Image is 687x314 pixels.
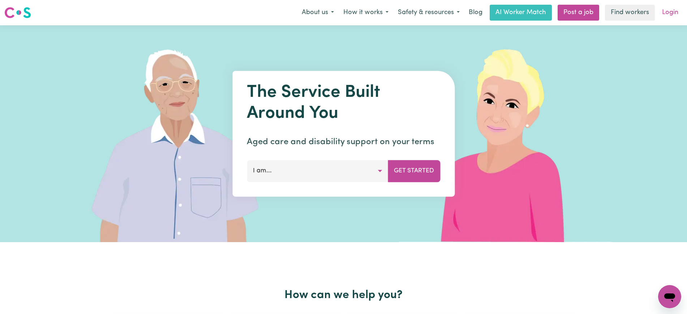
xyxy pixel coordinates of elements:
a: AI Worker Match [490,5,552,21]
button: How it works [339,5,393,20]
a: Blog [464,5,487,21]
button: About us [297,5,339,20]
button: I am... [247,160,388,182]
a: Post a job [558,5,599,21]
h1: The Service Built Around You [247,82,440,124]
button: Get Started [388,160,440,182]
iframe: Button to launch messaging window [658,285,681,308]
a: Careseekers logo [4,4,31,21]
h2: How can we help you? [110,288,578,302]
p: Aged care and disability support on your terms [247,136,440,149]
button: Safety & resources [393,5,464,20]
img: Careseekers logo [4,6,31,19]
a: Login [658,5,683,21]
a: Find workers [605,5,655,21]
